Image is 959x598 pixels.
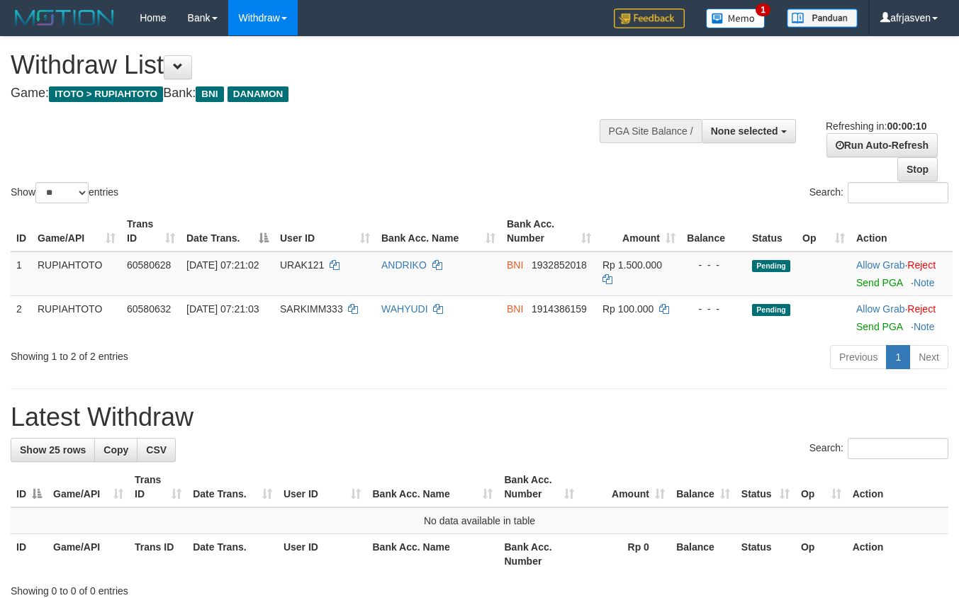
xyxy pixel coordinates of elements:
span: BNI [507,259,523,271]
th: User ID [278,534,367,575]
strong: 00:00:10 [887,120,926,132]
h1: Latest Withdraw [11,403,948,431]
a: Stop [897,157,938,181]
span: Copy 1932852018 to clipboard [532,259,587,271]
th: ID: activate to sort column descending [11,467,47,507]
span: Copy [103,444,128,456]
th: Status [746,211,797,252]
a: Send PGA [856,321,902,332]
th: Bank Acc. Name [366,534,498,575]
span: ITOTO > RUPIAHTOTO [49,86,163,102]
div: - - - [687,302,741,316]
span: · [856,303,907,315]
a: ANDRIKO [381,259,427,271]
th: ID [11,534,47,575]
th: Trans ID: activate to sort column ascending [121,211,181,252]
th: Bank Acc. Name: activate to sort column ascending [376,211,501,252]
a: Allow Grab [856,303,904,315]
th: Op: activate to sort column ascending [795,467,847,507]
label: Show entries [11,182,118,203]
span: BNI [196,86,223,102]
th: Rp 0 [580,534,671,575]
td: RUPIAHTOTO [32,295,121,339]
td: · [851,295,953,339]
span: Show 25 rows [20,444,86,456]
th: Bank Acc. Number: activate to sort column ascending [501,211,597,252]
th: Date Trans.: activate to sort column ascending [187,467,278,507]
th: Balance: activate to sort column ascending [671,467,736,507]
a: CSV [137,438,176,462]
span: Copy 1914386159 to clipboard [532,303,587,315]
a: Note [914,277,935,288]
a: Reject [907,303,936,315]
img: Feedback.jpg [614,9,685,28]
th: Action [851,211,953,252]
th: Bank Acc. Number [498,534,580,575]
span: 60580632 [127,303,171,315]
th: Game/API: activate to sort column ascending [32,211,121,252]
a: 1 [886,345,910,369]
th: Date Trans. [187,534,278,575]
img: MOTION_logo.png [11,7,118,28]
td: · [851,252,953,296]
a: Allow Grab [856,259,904,271]
span: SARKIMM333 [280,303,343,315]
img: Button%20Memo.svg [706,9,765,28]
th: Amount: activate to sort column ascending [580,467,671,507]
div: PGA Site Balance / [600,119,702,143]
a: Copy [94,438,138,462]
span: [DATE] 07:21:02 [186,259,259,271]
div: - - - [687,258,741,272]
th: Game/API: activate to sort column ascending [47,467,129,507]
td: RUPIAHTOTO [32,252,121,296]
th: Game/API [47,534,129,575]
a: Reject [907,259,936,271]
span: · [856,259,907,271]
div: Showing 0 to 0 of 0 entries [11,578,948,598]
span: [DATE] 07:21:03 [186,303,259,315]
td: No data available in table [11,507,948,534]
span: 1 [756,4,770,16]
span: URAK121 [280,259,324,271]
th: Amount: activate to sort column ascending [597,211,681,252]
th: Action [847,534,948,575]
span: DANAMON [228,86,289,102]
span: Rp 1.500.000 [602,259,662,271]
th: Status [736,534,795,575]
th: ID [11,211,32,252]
h1: Withdraw List [11,51,625,79]
span: 60580628 [127,259,171,271]
a: Note [914,321,935,332]
a: Next [909,345,948,369]
a: WAHYUDI [381,303,428,315]
input: Search: [848,182,948,203]
label: Search: [809,438,948,459]
div: Showing 1 to 2 of 2 entries [11,344,389,363]
th: Bank Acc. Number: activate to sort column ascending [498,467,580,507]
th: Trans ID: activate to sort column ascending [129,467,187,507]
th: Op [795,534,847,575]
th: Action [847,467,948,507]
select: Showentries [35,182,89,203]
span: Rp 100.000 [602,303,654,315]
td: 2 [11,295,32,339]
a: Previous [830,345,887,369]
th: Status: activate to sort column ascending [736,467,795,507]
img: panduan.png [787,9,858,28]
a: Send PGA [856,277,902,288]
span: Pending [752,260,790,272]
td: 1 [11,252,32,296]
button: None selected [702,119,796,143]
input: Search: [848,438,948,459]
a: Show 25 rows [11,438,95,462]
span: BNI [507,303,523,315]
th: Trans ID [129,534,187,575]
label: Search: [809,182,948,203]
th: Balance [681,211,746,252]
th: Bank Acc. Name: activate to sort column ascending [366,467,498,507]
a: Run Auto-Refresh [826,133,938,157]
th: User ID: activate to sort column ascending [278,467,367,507]
th: Op: activate to sort column ascending [797,211,851,252]
span: None selected [711,125,778,137]
h4: Game: Bank: [11,86,625,101]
